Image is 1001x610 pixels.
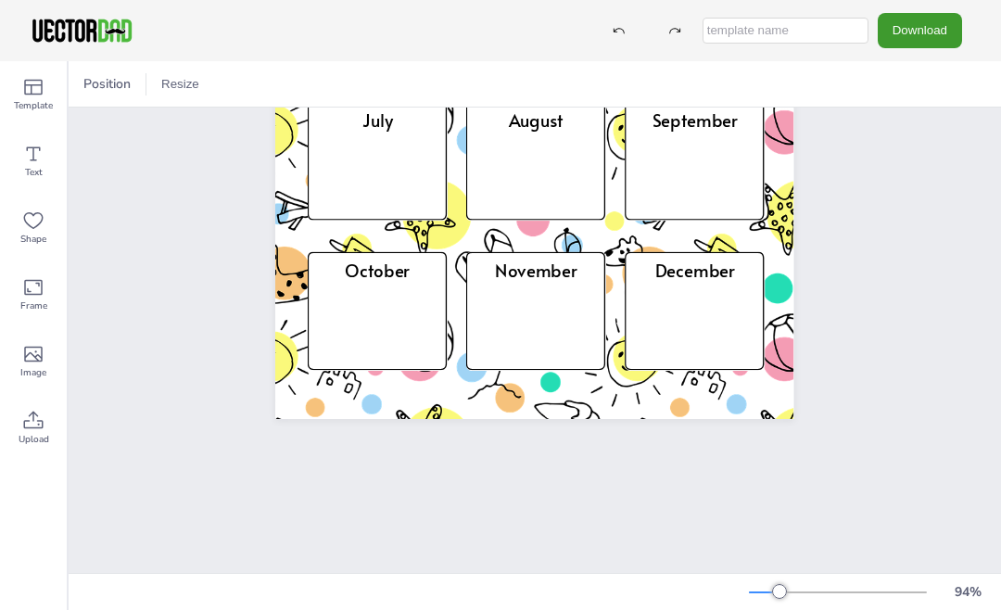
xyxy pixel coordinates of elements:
[154,70,207,99] button: Resize
[655,258,735,282] span: December
[80,75,134,93] span: Position
[878,13,962,47] button: Download
[945,583,990,601] div: 94 %
[25,165,43,180] span: Text
[30,17,134,44] img: VectorDad-1.png
[346,258,411,282] span: October
[653,108,738,133] span: September
[19,432,49,447] span: Upload
[362,108,393,133] span: July
[20,232,46,247] span: Shape
[509,108,564,133] span: August
[703,18,868,44] input: template name
[20,299,47,313] span: Frame
[496,258,577,282] span: November
[20,365,46,380] span: Image
[14,98,53,113] span: Template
